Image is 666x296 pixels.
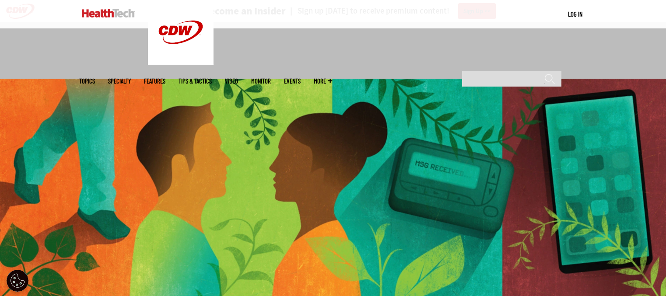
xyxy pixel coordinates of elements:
[148,58,214,67] a: CDW
[82,9,135,17] img: Home
[7,270,28,292] div: Cookie Settings
[225,78,238,84] a: Video
[284,78,301,84] a: Events
[251,78,271,84] a: MonITor
[568,10,582,18] a: Log in
[314,78,332,84] span: More
[144,78,165,84] a: Features
[79,78,95,84] span: Topics
[7,270,28,292] button: Open Preferences
[108,78,131,84] span: Specialty
[568,10,582,19] div: User menu
[179,78,212,84] a: Tips & Tactics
